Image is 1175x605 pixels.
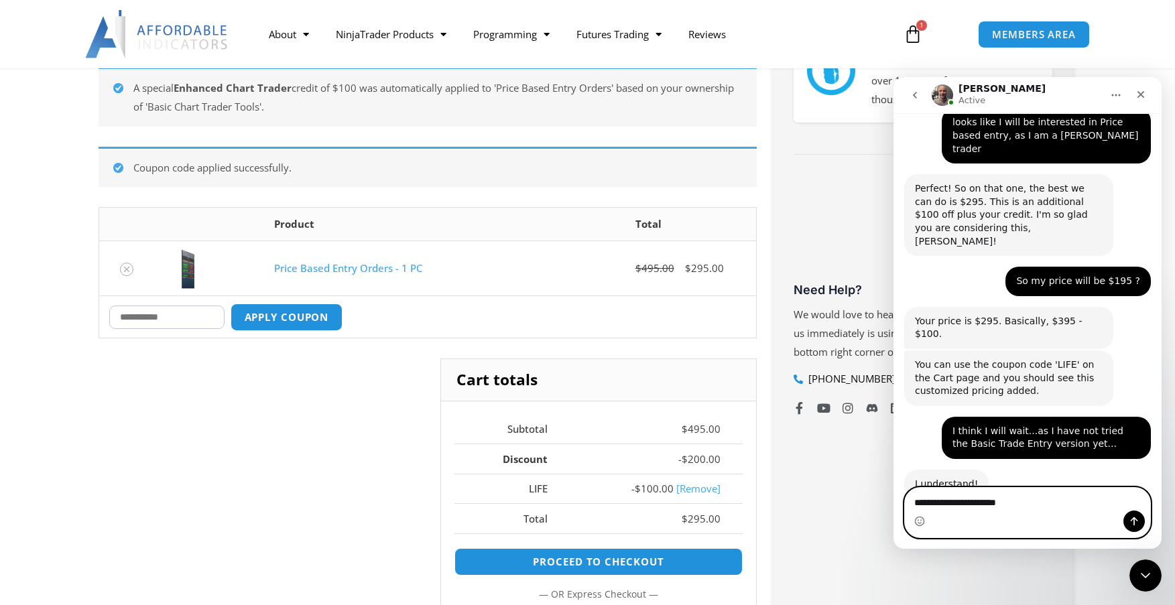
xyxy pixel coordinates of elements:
[563,19,675,50] a: Futures Trading
[460,19,563,50] a: Programming
[678,452,682,466] span: -
[685,261,691,275] span: $
[893,77,1162,549] iframe: To enrich screen reader interactions, please activate Accessibility in Grammarly extension settings
[174,81,292,94] strong: Enhanced Chart Trader
[255,19,888,50] nav: Menu
[635,261,641,275] span: $
[807,47,855,95] img: mark thumbs good 43913 | Affordable Indicators – NinjaTrader
[635,482,641,495] span: $
[635,482,674,495] span: 100.00
[255,19,322,50] a: About
[120,263,133,276] a: Remove Price Based Entry Orders - 1 PC from cart
[454,444,570,474] th: Discount
[322,19,460,50] a: NinjaTrader Products
[794,178,1052,279] iframe: Customer reviews powered by Trustpilot
[682,512,721,525] bdi: 295.00
[805,370,955,389] span: [PHONE_NUMBER] (Call or Text)
[1129,559,1162,592] iframe: Intercom live chat
[441,359,755,401] h2: Cart totals
[916,20,927,31] span: 1
[794,308,1049,358] span: We would love to hear from you! The best way to reach us immediately is using the circular help b...
[264,208,541,241] th: Product
[682,452,688,466] span: $
[682,452,721,466] bdi: 200.00
[794,282,1052,297] h3: Need Help?
[635,261,674,275] bdi: 495.00
[85,10,229,58] img: LogoAI | Affordable Indicators – NinjaTrader
[164,249,211,289] img: Price based | Affordable Indicators – NinjaTrader
[454,586,742,603] p: — or —
[454,548,742,576] a: Proceed to checkout
[570,474,743,504] td: -
[682,422,721,435] bdi: 495.00
[274,261,422,275] a: Price Based Entry Orders - 1 PC
[883,15,942,54] a: 1
[675,19,739,50] a: Reviews
[676,482,721,495] a: Remove life coupon
[682,422,688,435] span: $
[871,53,1039,109] p: We have a strong foundation with over 12 years of experience serving thousands of NinjaTrader users.
[682,512,688,525] span: $
[99,67,757,127] div: A special credit of $100 was automatically applied to 'Price Based Entry Orders' based on your ow...
[231,304,343,331] button: Apply coupon
[541,208,756,241] th: Total
[992,29,1076,40] span: MEMBERS AREA
[454,415,570,444] th: Subtotal
[454,503,570,533] th: Total
[99,147,757,188] div: Coupon code applied successfully.
[978,21,1090,48] a: MEMBERS AREA
[685,261,724,275] bdi: 295.00
[454,474,570,504] th: LIFE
